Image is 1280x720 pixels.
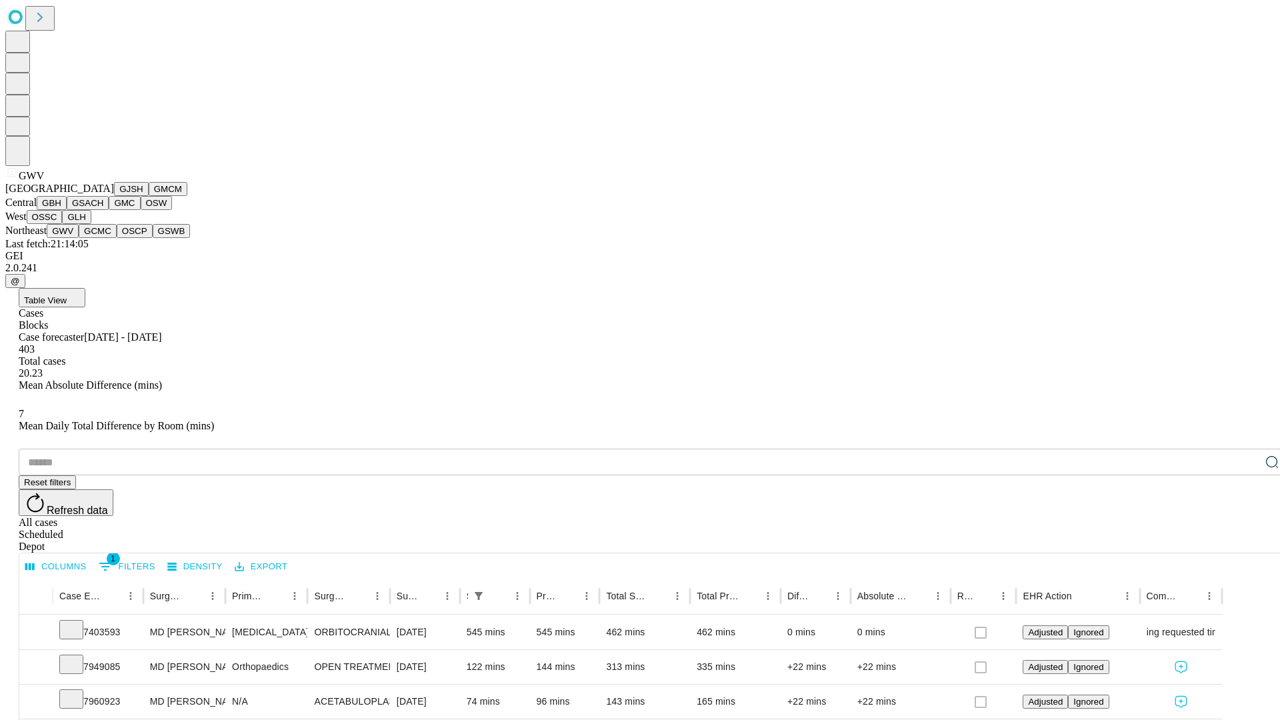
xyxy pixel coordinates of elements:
[5,197,37,208] span: Central
[467,685,523,719] div: 74 mins
[314,685,383,719] div: ACETABULOPLASTY RESECTION [MEDICAL_DATA] GIRDLESTONE
[1028,662,1063,672] span: Adjusted
[26,656,46,679] button: Expand
[697,650,774,684] div: 335 mins
[59,615,137,649] div: 7403593
[5,211,27,222] span: West
[121,587,140,605] button: Menu
[59,591,101,601] div: Case Epic Id
[857,615,944,649] div: 0 mins
[19,367,43,379] span: 20.23
[24,295,67,305] span: Table View
[26,691,46,714] button: Expand
[857,650,944,684] div: +22 mins
[1023,625,1068,639] button: Adjusted
[231,557,291,577] button: Export
[467,650,523,684] div: 122 mins
[397,650,453,684] div: [DATE]
[232,615,301,649] div: [MEDICAL_DATA]
[19,331,84,343] span: Case forecaster
[787,650,844,684] div: +22 mins
[537,591,558,601] div: Predicted In Room Duration
[810,587,829,605] button: Sort
[397,685,453,719] div: [DATE]
[37,196,67,210] button: GBH
[649,587,668,605] button: Sort
[829,587,847,605] button: Menu
[314,591,347,601] div: Surgery Name
[606,685,683,719] div: 143 mins
[84,331,161,343] span: [DATE] - [DATE]
[1023,695,1068,709] button: Adjusted
[697,685,774,719] div: 165 mins
[1028,697,1063,707] span: Adjusted
[59,650,137,684] div: 7949085
[349,587,368,605] button: Sort
[149,182,187,196] button: GMCM
[59,685,137,719] div: 7960923
[314,650,383,684] div: OPEN TREATMENT PROXIMAL [MEDICAL_DATA]
[537,685,593,719] div: 96 mins
[1137,615,1225,649] span: using requested time
[1181,587,1200,605] button: Sort
[232,685,301,719] div: N/A
[95,556,159,577] button: Show filters
[150,591,183,601] div: Surgeon Name
[489,587,508,605] button: Sort
[314,615,383,649] div: ORBITOCRANIAL APPROACH ANTERIOR FOSSA ELEVATION [GEOGRAPHIC_DATA]
[1147,591,1180,601] div: Comments
[19,355,65,367] span: Total cases
[668,587,687,605] button: Menu
[232,591,265,601] div: Primary Service
[117,224,153,238] button: OSCP
[107,552,120,565] span: 1
[62,210,91,224] button: GLH
[103,587,121,605] button: Sort
[11,276,20,286] span: @
[79,224,117,238] button: GCMC
[537,615,593,649] div: 545 mins
[559,587,577,605] button: Sort
[1118,587,1137,605] button: Menu
[5,274,25,288] button: @
[697,615,774,649] div: 462 mins
[419,587,438,605] button: Sort
[1068,695,1109,709] button: Ignored
[469,587,488,605] div: 1 active filter
[994,587,1013,605] button: Menu
[787,591,809,601] div: Difference
[150,685,219,719] div: MD [PERSON_NAME] [PERSON_NAME] Md
[26,621,46,645] button: Expand
[203,587,222,605] button: Menu
[537,650,593,684] div: 144 mins
[1073,587,1092,605] button: Sort
[24,477,71,487] span: Reset filters
[19,489,113,516] button: Refresh data
[22,557,90,577] button: Select columns
[150,650,219,684] div: MD [PERSON_NAME] [PERSON_NAME] Md
[19,343,35,355] span: 403
[150,615,219,649] div: MD [PERSON_NAME] [PERSON_NAME]
[1073,697,1103,707] span: Ignored
[759,587,777,605] button: Menu
[606,650,683,684] div: 313 mins
[910,587,929,605] button: Sort
[19,420,214,431] span: Mean Daily Total Difference by Room (mins)
[577,587,596,605] button: Menu
[141,196,173,210] button: OSW
[5,262,1275,274] div: 2.0.241
[19,475,76,489] button: Reset filters
[467,615,523,649] div: 545 mins
[929,587,947,605] button: Menu
[5,250,1275,262] div: GEI
[697,591,739,601] div: Total Predicted Duration
[19,170,44,181] span: GWV
[285,587,304,605] button: Menu
[1147,615,1215,649] div: using requested time
[857,685,944,719] div: +22 mins
[787,685,844,719] div: +22 mins
[787,615,844,649] div: 0 mins
[1068,625,1109,639] button: Ignored
[5,238,89,249] span: Last fetch: 21:14:05
[164,557,226,577] button: Density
